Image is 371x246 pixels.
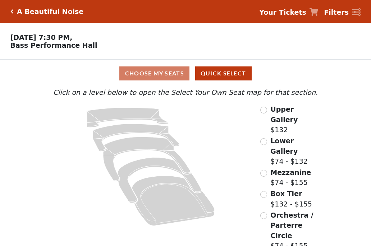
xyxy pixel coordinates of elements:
[195,66,252,80] button: Quick Select
[132,176,215,226] path: Orchestra / Parterre Circle - Seats Available: 42
[270,211,313,240] span: Orchestra / Parterre Circle
[270,137,298,155] span: Lower Gallery
[324,8,349,16] strong: Filters
[270,136,320,167] label: $74 - $132
[270,168,311,176] span: Mezzanine
[270,190,302,198] span: Box Tier
[270,167,311,188] label: $74 - $155
[270,105,298,124] span: Upper Gallery
[259,7,318,18] a: Your Tickets
[17,8,83,16] h5: A Beautiful Noise
[93,124,180,151] path: Lower Gallery - Seats Available: 149
[259,8,306,16] strong: Your Tickets
[87,108,169,127] path: Upper Gallery - Seats Available: 163
[270,104,320,135] label: $132
[324,7,361,18] a: Filters
[270,189,312,209] label: $132 - $155
[10,9,14,14] a: Click here to go back to filters
[51,87,320,98] p: Click on a level below to open the Select Your Own Seat map for that section.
